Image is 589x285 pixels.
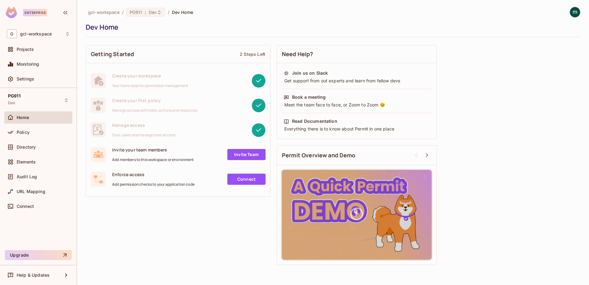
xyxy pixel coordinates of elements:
span: Help & Updates [17,273,50,278]
span: Sync users and manage their access [112,133,175,138]
span: Dev Home [172,9,193,15]
div: Dev Home [86,23,577,32]
span: Projects [17,47,34,52]
span: Policy [17,130,30,135]
a: Invite Team [227,149,266,160]
span: : [144,10,147,15]
li: / [168,9,169,15]
span: Directory [17,145,36,150]
span: Connect [17,204,34,209]
li: / [122,9,124,15]
span: Monitoring [17,62,39,67]
button: Upgrade [5,250,72,260]
span: Dev [8,101,15,105]
span: the active workspace [88,9,120,15]
span: Your home base for permission management [112,83,188,88]
span: Create your workspace [112,73,188,79]
div: Join us on Slack [292,70,328,76]
span: Workspace: gcl-workspace [20,31,52,36]
span: Elements [17,159,36,164]
a: Connect [227,174,266,185]
div: Read Documentation [292,118,337,124]
span: Getting Started [91,50,134,58]
span: Audit Log [17,174,37,179]
div: Book a meeting [292,94,326,100]
span: Enforce access [112,171,195,177]
span: Add permission checks to your application code [112,182,195,187]
span: Settings [17,76,34,81]
span: PG911 [130,9,142,15]
div: Enterprise [23,9,47,16]
span: Dev [149,9,157,15]
span: Permit Overview and Demo [282,151,355,159]
div: 2 Steps Left [240,51,265,57]
div: Get support from out experts and learn from fellow devs [284,78,430,84]
img: SReyMgAAAABJRU5ErkJggg== [6,7,17,18]
img: mathieu h [570,7,580,17]
span: Home [17,115,29,120]
span: Invite your team members [112,147,194,153]
span: URL Mapping [17,189,45,194]
span: G [7,29,17,38]
span: PG911 [8,93,21,98]
span: Add members to this workspace or environment [112,157,194,162]
div: Meet the team face to face, or Zoom to Zoom 😉 [284,102,430,108]
div: Everything there is to know about Permit in one place [284,126,430,132]
span: Manage access [112,122,175,128]
span: Need Help? [282,50,313,58]
span: Manage access with roles, actions and resources [112,108,197,113]
span: Create your first policy [112,97,197,103]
